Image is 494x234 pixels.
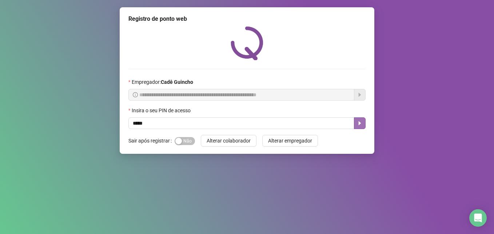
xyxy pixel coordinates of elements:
[128,106,195,114] label: Insira o seu PIN de acesso
[268,137,312,145] span: Alterar empregador
[357,120,363,126] span: caret-right
[128,15,366,23] div: Registro de ponto web
[262,135,318,147] button: Alterar empregador
[469,209,487,227] div: Open Intercom Messenger
[132,78,193,86] span: Empregador :
[201,135,256,147] button: Alterar colaborador
[133,92,138,97] span: info-circle
[231,26,263,60] img: QRPoint
[207,137,251,145] span: Alterar colaborador
[161,79,193,85] strong: Cadê Guincho
[128,135,175,147] label: Sair após registrar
